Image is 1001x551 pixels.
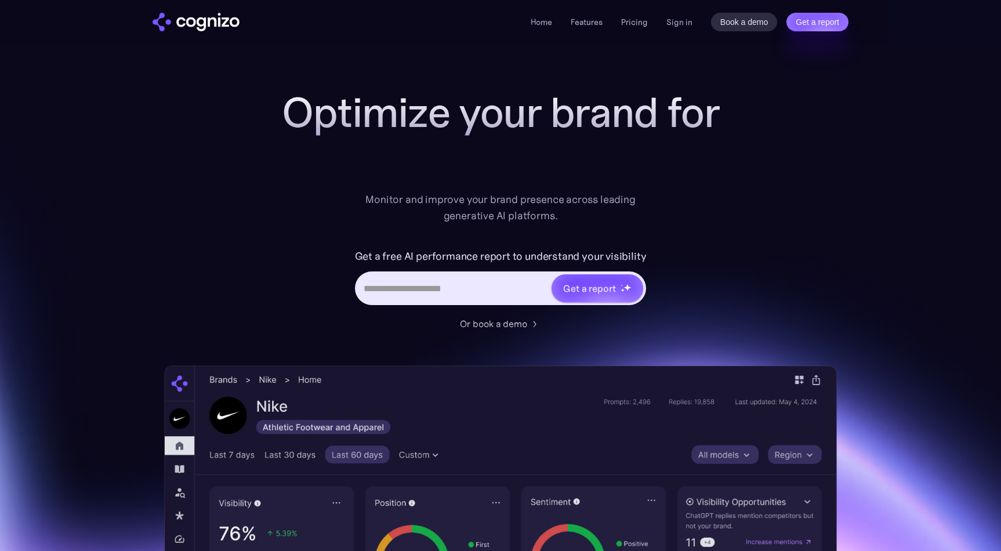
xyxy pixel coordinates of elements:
[621,17,648,27] a: Pricing
[786,13,848,31] a: Get a report
[563,281,615,295] div: Get a report
[355,247,647,266] label: Get a free AI performance report to understand your visibility
[621,288,625,292] img: star
[666,15,692,29] a: Sign in
[269,89,732,136] h1: Optimize your brand for
[358,191,643,224] div: Monitor and improve your brand presence across leading generative AI platforms.
[355,247,647,311] form: Hero URL Input Form
[460,317,527,331] div: Or book a demo
[153,13,240,31] img: cognizo logo
[153,13,240,31] a: home
[550,273,644,303] a: Get a reportstarstarstar
[621,284,622,286] img: star
[571,17,603,27] a: Features
[460,317,541,331] a: Or book a demo
[711,13,778,31] a: Book a demo
[623,284,631,291] img: star
[531,17,552,27] a: Home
